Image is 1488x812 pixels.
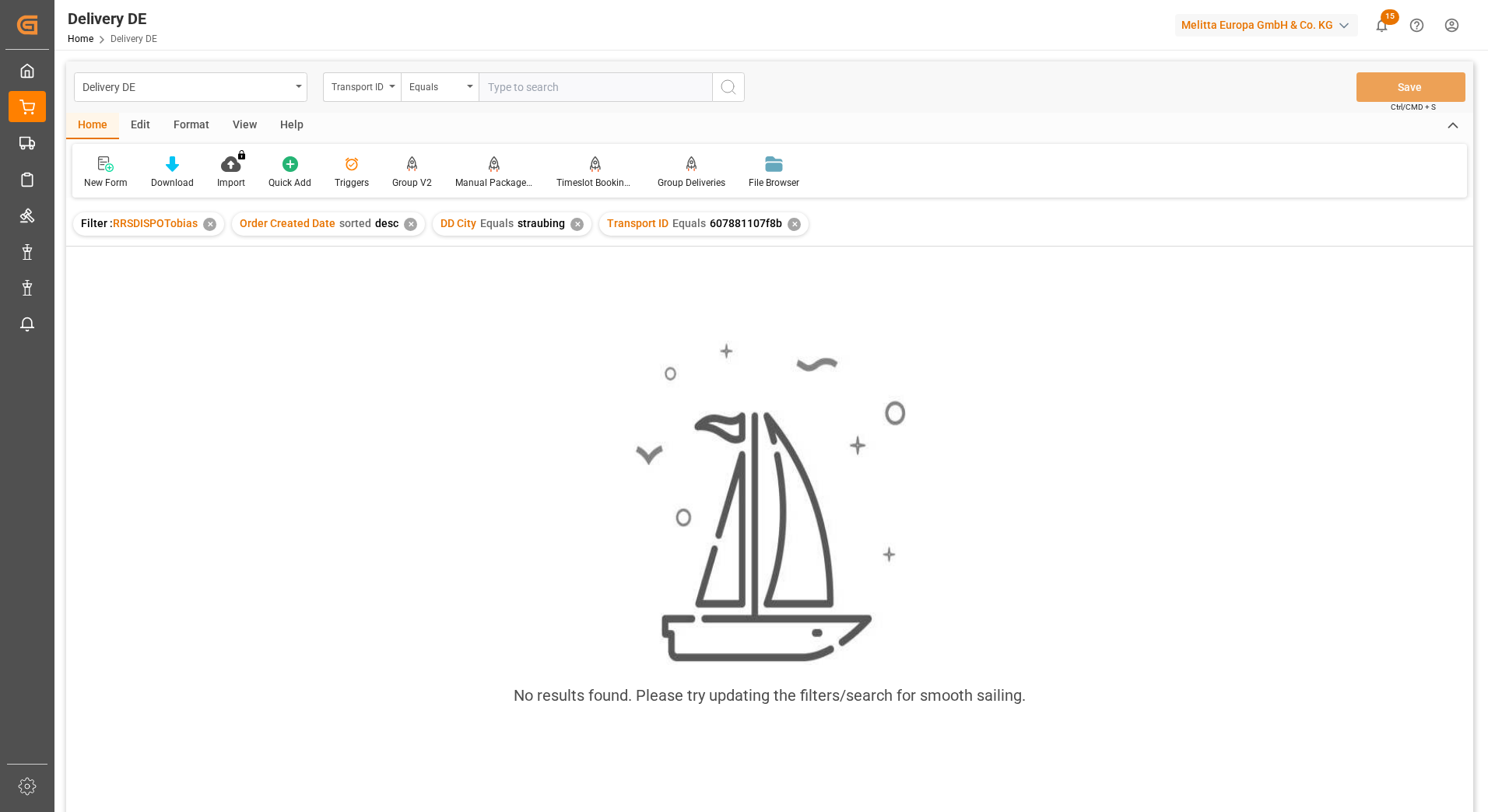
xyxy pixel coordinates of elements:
div: ✕ [404,218,417,231]
div: New Form [84,176,128,190]
span: Filter : [81,217,113,229]
span: Order Created Date [240,217,335,229]
div: Download [151,176,194,190]
div: Transport ID [332,76,384,94]
img: smooth_sailing.jpeg [633,341,906,666]
span: Equals [480,217,514,229]
div: ✕ [203,218,216,231]
div: Delivery DE [68,7,157,30]
div: File Browser [749,176,799,190]
span: desc [375,217,398,229]
button: Melitta Europa GmbH & Co. KG [1175,10,1364,40]
div: Melitta Europa GmbH & Co. KG [1175,14,1358,37]
span: sorted [339,217,371,229]
div: ✕ [788,218,801,231]
div: Equals [409,76,462,94]
div: Quick Add [268,176,311,190]
button: open menu [74,72,307,102]
div: View [221,113,268,139]
span: straubing [518,217,565,229]
button: Help Center [1399,8,1434,43]
div: Edit [119,113,162,139]
span: 607881107f8b [710,217,782,229]
span: Transport ID [607,217,669,229]
button: search button [712,72,745,102]
button: open menu [323,72,401,102]
button: Save [1356,72,1465,102]
span: Ctrl/CMD + S [1391,101,1436,113]
button: open menu [401,72,479,102]
a: Home [68,33,93,44]
span: RRSDISPOTobias [113,217,198,229]
div: Help [268,113,315,139]
div: Group Deliveries [658,176,725,190]
div: Delivery DE [82,76,290,96]
span: DD City [440,217,476,229]
button: show 15 new notifications [1364,8,1399,43]
div: Group V2 [392,176,432,190]
div: Timeslot Booking Report [556,176,634,190]
div: Home [66,113,119,139]
span: Equals [672,217,706,229]
div: Format [162,113,221,139]
div: No results found. Please try updating the filters/search for smooth sailing. [514,684,1026,707]
div: Manual Package TypeDetermination [455,176,533,190]
input: Type to search [479,72,712,102]
div: ✕ [570,218,584,231]
span: 15 [1381,9,1399,25]
div: Triggers [335,176,369,190]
